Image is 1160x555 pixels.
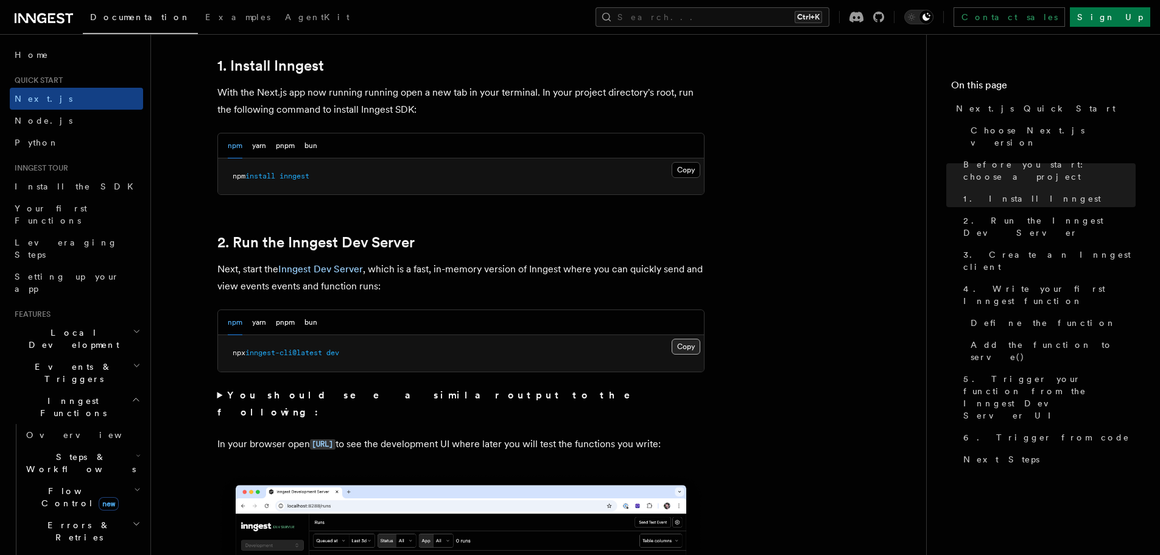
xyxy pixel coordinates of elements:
code: [URL] [310,439,336,450]
button: npm [228,310,242,335]
a: 2. Run the Inngest Dev Server [217,234,415,251]
a: 5. Trigger your function from the Inngest Dev Server UI [958,368,1136,426]
span: Before you start: choose a project [963,158,1136,183]
a: 6. Trigger from code [958,426,1136,448]
span: inngest-cli@latest [245,348,322,357]
span: inngest [279,172,309,180]
span: Quick start [10,76,63,85]
a: 2. Run the Inngest Dev Server [958,210,1136,244]
p: Next, start the , which is a fast, in-memory version of Inngest where you can quickly send and vi... [217,261,705,295]
button: Flow Controlnew [21,480,143,514]
span: new [99,497,119,511]
span: Local Development [10,327,133,351]
a: Home [10,44,143,66]
span: 6. Trigger from code [963,431,1130,444]
span: Overview [26,430,152,440]
span: 5. Trigger your function from the Inngest Dev Server UI [963,373,1136,422]
a: Add the function to serve() [966,334,1136,368]
kbd: Ctrl+K [795,11,822,23]
a: [URL] [310,438,336,450]
span: install [245,172,275,180]
button: pnpm [276,133,295,158]
button: Errors & Retries [21,514,143,548]
a: Documentation [83,4,198,34]
span: Inngest tour [10,163,68,173]
a: Leveraging Steps [10,232,143,266]
a: 4. Write your first Inngest function [958,278,1136,312]
p: With the Next.js app now running running open a new tab in your terminal. In your project directo... [217,84,705,118]
span: Setting up your app [15,272,119,294]
button: Steps & Workflows [21,446,143,480]
button: Copy [672,339,700,355]
span: Install the SDK [15,182,141,191]
button: Local Development [10,322,143,356]
a: Next Steps [958,448,1136,470]
a: AgentKit [278,4,357,33]
button: Copy [672,162,700,178]
span: 4. Write your first Inngest function [963,283,1136,307]
button: Events & Triggers [10,356,143,390]
button: pnpm [276,310,295,335]
a: 3. Create an Inngest client [958,244,1136,278]
span: npm [233,172,245,180]
a: Next.js [10,88,143,110]
span: Features [10,309,51,319]
p: In your browser open to see the development UI where later you will test the functions you write: [217,436,705,453]
a: Node.js [10,110,143,132]
summary: You should see a similar output to the following: [217,387,705,421]
span: Python [15,138,59,147]
span: AgentKit [285,12,350,22]
span: Examples [205,12,270,22]
a: Contact sales [954,7,1065,27]
a: 1. Install Inngest [958,188,1136,210]
span: Documentation [90,12,191,22]
span: npx [233,348,245,357]
a: Sign Up [1070,7,1150,27]
a: Your first Functions [10,197,143,232]
button: bun [304,310,317,335]
strong: You should see a similar output to the following: [217,389,648,418]
button: Search...Ctrl+K [596,7,829,27]
a: Examples [198,4,278,33]
span: dev [326,348,339,357]
a: Overview [21,424,143,446]
button: Toggle dark mode [904,10,933,24]
span: Define the function [971,317,1116,329]
span: Steps & Workflows [21,451,136,475]
span: Errors & Retries [21,519,132,543]
button: Inngest Functions [10,390,143,424]
span: 3. Create an Inngest client [963,249,1136,273]
a: Python [10,132,143,154]
span: Choose Next.js version [971,124,1136,149]
span: 1. Install Inngest [963,193,1101,205]
span: Flow Control [21,485,134,509]
a: Next.js Quick Start [951,97,1136,119]
a: Choose Next.js version [966,119,1136,154]
span: Node.js [15,116,72,125]
span: Inngest Functions [10,395,132,419]
button: yarn [252,133,266,158]
span: Next Steps [963,453,1039,465]
a: Install the SDK [10,175,143,197]
a: 1. Install Inngest [217,57,324,74]
span: Next.js Quick Start [956,102,1116,115]
button: npm [228,133,242,158]
a: Define the function [966,312,1136,334]
a: Inngest Dev Server [278,263,363,275]
span: Events & Triggers [10,361,133,385]
h4: On this page [951,78,1136,97]
span: Leveraging Steps [15,238,118,260]
a: Setting up your app [10,266,143,300]
a: Before you start: choose a project [958,154,1136,188]
span: Next.js [15,94,72,104]
span: Add the function to serve() [971,339,1136,363]
span: 2. Run the Inngest Dev Server [963,214,1136,239]
span: Your first Functions [15,203,87,225]
span: Home [15,49,49,61]
button: yarn [252,310,266,335]
button: bun [304,133,317,158]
